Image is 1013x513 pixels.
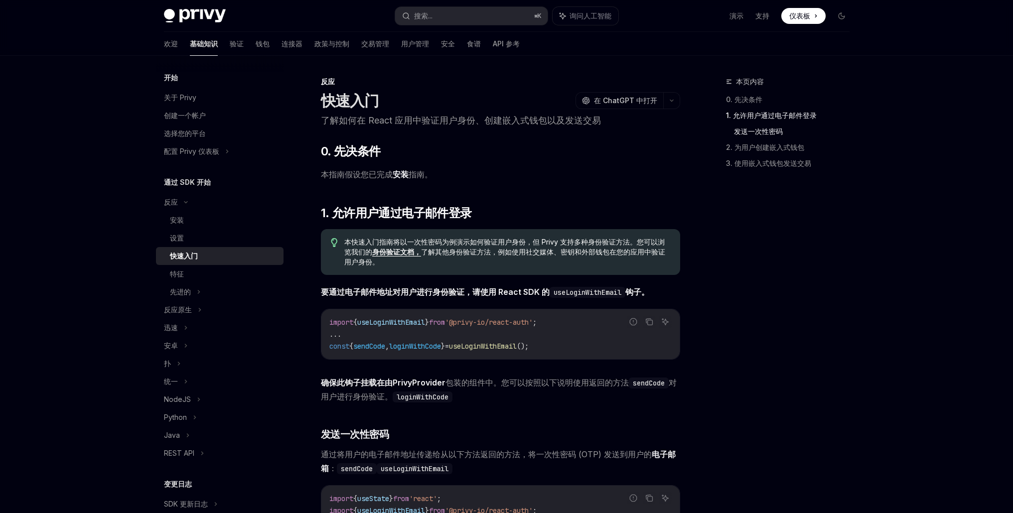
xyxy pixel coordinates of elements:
font: 1. 允许用户通过电子邮件登录 [321,206,472,220]
a: 安装 [393,169,409,180]
button: 切换暗模式 [834,8,850,24]
span: } [389,494,393,503]
button: 询问人工智能 [659,315,672,328]
font: 指南。 [409,169,433,179]
font: 安卓 [164,341,178,350]
a: 身份验证文档， [372,248,421,256]
a: 食谱 [467,32,481,56]
a: 选择您的平台 [156,125,284,142]
button: 复制代码块中的内容 [643,492,656,505]
font: 通过将用户的电子邮件地址传递给从以下 [321,449,464,459]
span: ; [437,494,441,503]
a: 创建一个帐户 [156,107,284,125]
font: 3. 使用嵌入式钱包发送交易 [726,159,811,167]
span: } [441,342,445,351]
font: 政策与控制 [314,39,349,48]
span: , [385,342,389,351]
font: 安装 [393,169,409,179]
a: 支持 [755,11,769,21]
font: 钩子。 [625,287,649,297]
font: ⌘ [534,12,537,19]
font: 1. 允许用户通过电子邮件登录 [726,111,817,120]
font: 配置 Privy 仪表板 [164,147,219,155]
font: 2. 为用户创建嵌入式钱包 [726,143,804,151]
code: sendCode [337,463,377,474]
code: useLoginWithEmail [377,463,452,474]
font: 本指南假设您已完成 [321,169,393,179]
font: 搜索... [414,11,433,20]
span: { [353,494,357,503]
font: K [537,12,542,19]
font: 发送一次性密码 [321,428,389,440]
font: 包装的组件中。您可以 [445,378,525,387]
span: useLoginWithEmail [357,318,425,327]
font: 创建一个帐户 [164,111,206,120]
font: 变更日志 [164,480,192,488]
font: 统一 [164,377,178,385]
img: 深色标志 [164,9,226,23]
a: 发送一次性密码 [734,124,858,139]
span: from [429,318,445,327]
font: 安全 [441,39,455,48]
font: 身份验证文档， [372,248,421,256]
button: 报告错误代码 [627,315,640,328]
font: Python [164,413,187,421]
font: 钱包 [256,39,270,48]
font: ： [329,463,337,473]
a: 0. 先决条件 [726,92,858,108]
font: 先进的 [170,287,191,296]
a: API 参考 [493,32,520,56]
font: 设置 [170,234,184,242]
a: 快速入门 [156,247,284,265]
font: 支持 [755,11,769,20]
font: SDK 更新日志 [164,500,208,508]
font: 按照以下说明 [525,378,573,387]
span: import [329,318,353,327]
span: import [329,494,353,503]
a: 确保此钩子挂载在由PrivyProvider [321,378,445,388]
button: 询问人工智能 [659,492,672,505]
a: 验证 [230,32,244,56]
button: 复制代码块中的内容 [643,315,656,328]
font: REST API [164,449,194,457]
font: 安装 [170,216,184,224]
font: NodeJS [164,395,191,403]
button: 在 ChatGPT 中打开 [576,92,663,109]
font: 演示 [729,11,743,20]
font: 快速入门 [321,92,379,110]
a: 基础知识 [190,32,218,56]
a: 关于 Privy [156,89,284,107]
font: 本页内容 [736,77,764,86]
font: 在 ChatGPT 中打开 [594,96,657,105]
span: '@privy-io/react-auth' [445,318,533,327]
span: (); [517,342,529,351]
font: 使用返回的方法 [573,378,629,387]
font: 了解其他身份验证方法，例如使用社交媒体、密钥和外部钱包在您的应用中验证用户身份。 [344,248,665,266]
font: ，将一次性密码 (OTP) 发送到用户的 [520,449,652,459]
span: useState [357,494,389,503]
font: 特征 [170,269,184,278]
a: 3. 使用嵌入式钱包发送交易 [726,155,858,171]
font: API 参考 [493,39,520,48]
span: } [425,318,429,327]
span: sendCode [353,342,385,351]
font: 仪表板 [789,11,810,20]
span: 'react' [409,494,437,503]
span: loginWithCode [389,342,441,351]
span: ; [533,318,537,327]
font: 迅速 [164,323,178,332]
font: 关于 Privy [164,93,196,102]
span: ... [329,330,341,339]
a: 安装 [156,211,284,229]
font: 0. 先决条件 [726,95,762,104]
font: Java [164,431,180,439]
a: 连接器 [282,32,302,56]
span: = [445,342,449,351]
a: 欢迎 [164,32,178,56]
a: 仪表板 [781,8,826,24]
font: 本快速入门指南将以一次性密码为例演示如何验证用户身份，但 Privy 支持多种身份验证方法。您可以浏览我们的 [344,238,665,256]
a: 钱包 [256,32,270,56]
a: 1. 允许用户通过电子邮件登录 [726,108,858,124]
a: 特征 [156,265,284,283]
button: 报告错误代码 [627,492,640,505]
